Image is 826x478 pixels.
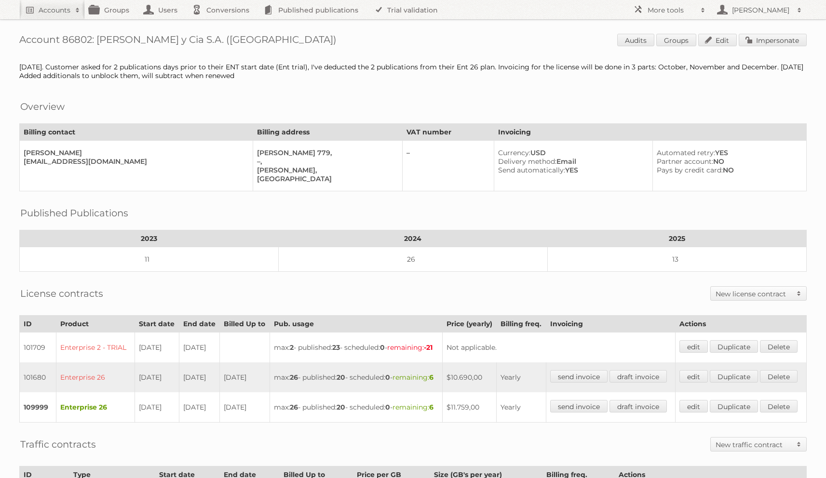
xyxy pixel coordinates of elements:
[698,34,737,46] a: Edit
[498,166,645,174] div: YES
[498,148,530,157] span: Currency:
[135,362,179,392] td: [DATE]
[270,316,442,332] th: Pub. usage
[442,392,497,423] td: $11.759,00
[609,400,667,412] a: draft invoice
[290,403,298,412] strong: 26
[387,343,433,352] span: remaining:
[679,400,708,412] a: edit
[20,437,96,451] h2: Traffic contracts
[617,34,654,46] a: Audits
[609,370,667,383] a: draft invoice
[19,63,807,80] div: [DATE]. Customer asked for 2 publications days prior to their ENT start date (Ent trial), I've de...
[380,343,385,352] strong: 0
[20,124,253,141] th: Billing contact
[20,206,128,220] h2: Published Publications
[56,362,135,392] td: Enterprise 26
[179,392,219,423] td: [DATE]
[257,174,394,183] div: [GEOGRAPHIC_DATA]
[20,99,65,114] h2: Overview
[429,373,433,382] strong: 6
[498,148,645,157] div: USD
[393,403,433,412] span: remaining:
[546,316,675,332] th: Invoicing
[494,124,807,141] th: Invoicing
[760,370,798,383] a: Delete
[497,362,546,392] td: Yearly
[257,166,394,174] div: [PERSON_NAME],
[257,148,394,157] div: [PERSON_NAME] 779,
[135,392,179,423] td: [DATE]
[24,148,245,157] div: [PERSON_NAME]
[792,287,806,300] span: Toggle
[442,362,497,392] td: $10.690,00
[257,157,394,166] div: –,
[403,124,494,141] th: VAT number
[20,332,56,363] td: 101709
[442,316,497,332] th: Price (yearly)
[657,148,715,157] span: Automated retry:
[56,332,135,363] td: Enterprise 2 - TRIAL
[548,230,807,247] th: 2025
[657,166,723,174] span: Pays by credit card:
[657,157,713,166] span: Partner account:
[56,392,135,423] td: Enterprise 26
[442,332,676,363] td: Not applicable.
[179,316,219,332] th: End date
[385,403,390,412] strong: 0
[20,362,56,392] td: 101680
[711,287,806,300] a: New license contract
[290,373,298,382] strong: 26
[739,34,807,46] a: Impersonate
[290,343,294,352] strong: 2
[20,316,56,332] th: ID
[676,316,807,332] th: Actions
[760,340,798,353] a: Delete
[498,157,556,166] span: Delivery method:
[497,392,546,423] td: Yearly
[679,340,708,353] a: edit
[220,362,270,392] td: [DATE]
[135,316,179,332] th: Start date
[424,343,433,352] strong: -21
[429,403,433,412] strong: 6
[550,370,608,383] a: send invoice
[498,166,565,174] span: Send automatically:
[550,400,608,412] a: send invoice
[656,34,696,46] a: Groups
[403,141,494,191] td: –
[135,332,179,363] td: [DATE]
[337,403,345,412] strong: 20
[730,5,792,15] h2: [PERSON_NAME]
[20,286,103,301] h2: License contracts
[657,157,799,166] div: NO
[20,247,279,272] td: 11
[498,157,645,166] div: Email
[20,392,56,423] td: 109999
[648,5,696,15] h2: More tools
[270,392,442,423] td: max: - published: - scheduled: -
[710,340,758,353] a: Duplicate
[497,316,546,332] th: Billing freq.
[270,332,442,363] td: max: - published: - scheduled: -
[332,343,340,352] strong: 23
[179,362,219,392] td: [DATE]
[278,247,547,272] td: 26
[179,332,219,363] td: [DATE]
[710,370,758,383] a: Duplicate
[337,373,345,382] strong: 20
[220,316,270,332] th: Billed Up to
[270,362,442,392] td: max: - published: - scheduled: -
[393,373,433,382] span: remaining:
[548,247,807,272] td: 13
[253,124,403,141] th: Billing address
[56,316,135,332] th: Product
[711,438,806,451] a: New traffic contract
[716,289,792,299] h2: New license contract
[385,373,390,382] strong: 0
[716,440,792,450] h2: New traffic contract
[760,400,798,412] a: Delete
[657,148,799,157] div: YES
[19,34,807,48] h1: Account 86802: [PERSON_NAME] y Cia S.A. ([GEOGRAPHIC_DATA])
[220,392,270,423] td: [DATE]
